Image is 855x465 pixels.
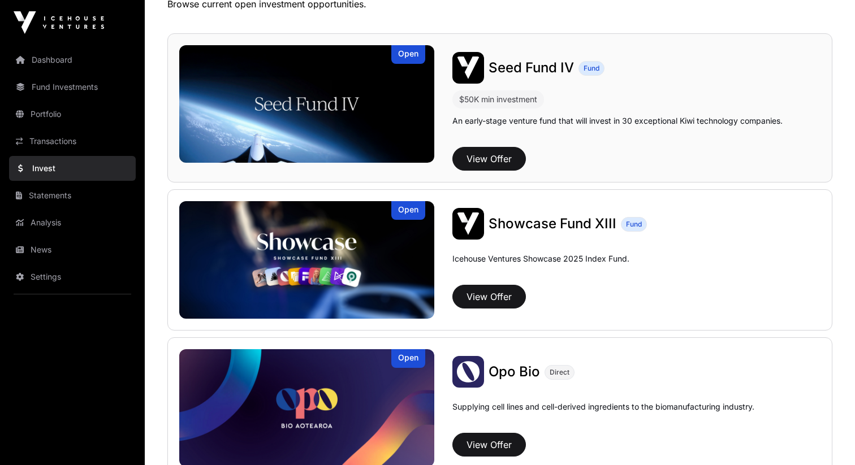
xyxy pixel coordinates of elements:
[391,45,425,64] div: Open
[452,208,484,240] img: Showcase Fund XIII
[9,129,136,154] a: Transactions
[489,59,574,76] span: Seed Fund IV
[391,349,425,368] div: Open
[14,11,104,34] img: Icehouse Ventures Logo
[550,368,569,377] span: Direct
[9,210,136,235] a: Analysis
[391,201,425,220] div: Open
[452,115,783,127] p: An early-stage venture fund that will invest in 30 exceptional Kiwi technology companies.
[9,75,136,99] a: Fund Investments
[489,59,574,77] a: Seed Fund IV
[489,363,540,380] span: Opo Bio
[452,90,544,108] div: $50K min investment
[626,220,642,229] span: Fund
[452,356,484,388] img: Opo Bio
[452,401,754,412] p: Supplying cell lines and cell-derived ingredients to the biomanufacturing industry.
[9,102,136,127] a: Portfolio
[489,215,616,233] a: Showcase Fund XIII
[9,237,136,262] a: News
[459,93,537,106] div: $50K min investment
[798,411,855,465] iframe: Chat Widget
[179,45,434,163] a: Seed Fund IVOpen
[9,264,136,289] a: Settings
[489,363,540,381] a: Opo Bio
[9,156,136,181] a: Invest
[452,285,526,308] button: View Offer
[452,52,484,84] img: Seed Fund IV
[452,433,526,457] button: View Offer
[584,64,599,73] span: Fund
[452,253,629,264] p: Icehouse Ventures Showcase 2025 Index Fund.
[9,183,136,208] a: Statements
[179,45,434,163] img: Seed Fund IV
[452,147,526,171] button: View Offer
[9,47,136,72] a: Dashboard
[489,215,616,232] span: Showcase Fund XIII
[179,201,434,319] a: Showcase Fund XIIIOpen
[179,201,434,319] img: Showcase Fund XIII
